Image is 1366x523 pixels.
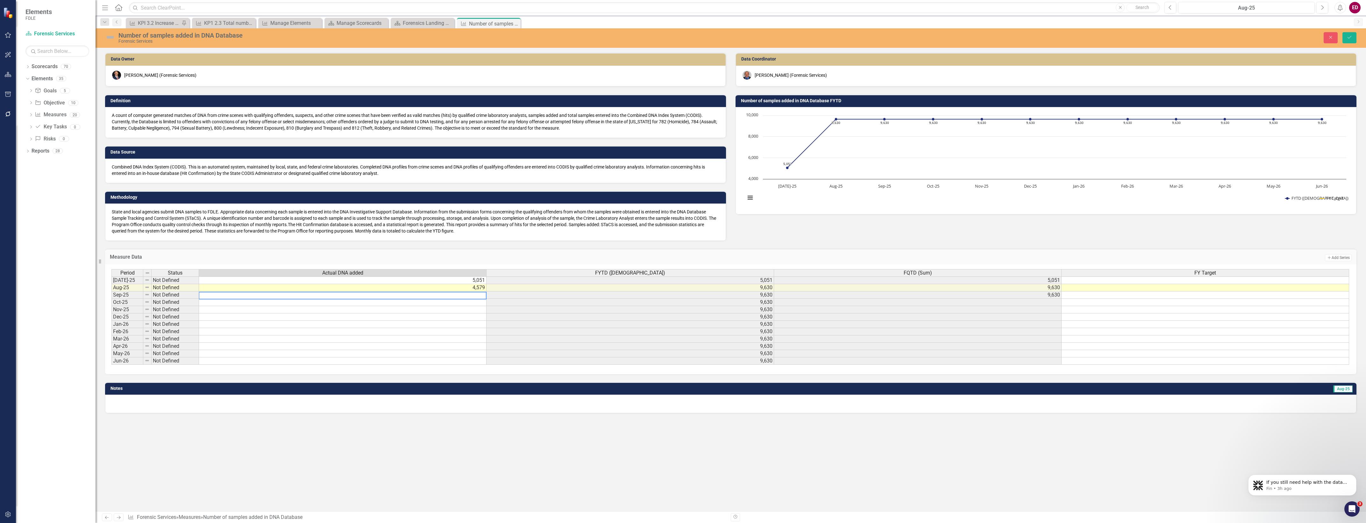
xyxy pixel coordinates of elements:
[748,154,758,160] text: 6,000
[337,19,387,27] div: Manage Scorecards
[118,39,824,44] div: Forensic Services
[1321,118,1323,121] path: Jun-26, 9,630. FYTD (Sum).
[1221,120,1229,125] text: 9,630
[1325,254,1352,261] button: Add Series
[137,514,176,520] a: Forensic Services
[61,64,71,69] div: 70
[1078,118,1080,121] path: Jan-26, 9,630. FYTD (Sum).
[786,167,789,169] path: Jul-25, 5,051. FYTD (Sum).
[152,343,199,350] td: Not Defined
[487,299,774,306] td: 9,630
[1315,183,1328,189] text: Jun-26
[110,195,723,200] h3: Methodology
[392,19,453,27] a: Forensics Landing Page
[1320,195,1344,201] button: Show FY Target
[774,276,1062,284] td: 5,051
[28,18,109,55] span: If you still need help with the data entry issue despite administrator access, I’m here to assist...
[975,183,988,189] text: Nov-25
[145,321,150,326] img: 8DAGhfEEPCf229AAAAAElFTkSuQmCC
[111,276,143,284] td: [DATE]-25
[487,306,774,313] td: 9,630
[883,118,886,121] path: Sep-25, 9,630. FYTD (Sum).
[743,71,751,80] img: Chris Hendry
[1127,118,1129,121] path: Feb-26, 9,630. FYTD (Sum).
[25,30,89,38] a: Forensic Services
[152,335,199,343] td: Not Defined
[194,19,254,27] a: KP1 2.3 Total number of DNA hits resulting from Rapid DNA Arrestee specimens enrolled in the DNA ...
[199,276,487,284] td: 5,051
[1269,120,1278,125] text: 9,630
[129,2,1160,13] input: Search ClearPoint...
[111,57,722,61] h3: Data Owner
[112,164,719,176] p: Combined DNA Index System (CODIS). This is an automated system, maintained by local, state, and f...
[145,307,150,312] img: 8DAGhfEEPCf229AAAAAElFTkSuQmCC
[152,299,199,306] td: Not Defined
[1267,183,1280,189] text: May-26
[1135,5,1149,10] span: Search
[1121,183,1134,189] text: Feb-26
[25,8,52,16] span: Elements
[742,112,1349,208] svg: Interactive chart
[199,284,487,291] td: 4,579
[1123,120,1132,125] text: 9,630
[487,313,774,321] td: 9,630
[70,112,80,118] div: 20
[145,270,150,276] img: 8DAGhfEEPCf229AAAAAElFTkSuQmCC
[111,299,143,306] td: Oct-25
[774,291,1062,299] td: 9,630
[487,276,774,284] td: 5,051
[1344,501,1360,517] iframe: Intercom live chat
[152,350,199,357] td: Not Defined
[741,57,1353,61] h3: Data Coordinator
[203,514,302,520] div: Number of samples added in DNA Database
[111,328,143,335] td: Feb-26
[927,183,939,189] text: Oct-25
[152,306,199,313] td: Not Defined
[832,120,840,125] text: 9,630
[1357,501,1362,506] span: 3
[25,46,89,57] input: Search Below...
[145,292,150,297] img: 8DAGhfEEPCf229AAAAAElFTkSuQmCC
[403,19,453,27] div: Forensics Landing Page
[469,20,519,28] div: Number of samples added in DNA Database
[326,19,387,27] a: Manage Scorecards
[487,350,774,357] td: 9,630
[60,88,70,93] div: 5
[746,193,755,202] button: View chart menu, Chart
[487,321,774,328] td: 9,630
[70,124,80,130] div: 0
[32,147,49,155] a: Reports
[152,321,199,328] td: Not Defined
[880,120,889,125] text: 9,630
[1072,183,1085,189] text: Jan-26
[774,284,1062,291] td: 9,630
[112,209,716,227] span: State and local agencies submit DNA samples to FDLE. Appropriate data concerning each sample is e...
[978,120,986,125] text: 9,630
[981,118,983,121] path: Nov-25, 9,630. FYTD (Sum).
[270,19,320,27] div: Manage Elements
[120,270,135,276] span: Period
[112,71,121,80] img: Jason Bundy
[932,118,935,121] path: Oct-25, 9,630. FYTD (Sum).
[105,32,115,42] img: Not Defined
[168,270,182,276] span: Status
[112,222,704,233] span: The Hit Confirmation database is accessed, and a statistical report is generated. This report pro...
[152,284,199,291] td: Not Defined
[112,112,719,131] div: A count of computer generated matches of DNA from crime scenes with qualifying offenders, suspect...
[53,148,63,154] div: 28
[204,19,254,27] div: KP1 2.3 Total number of DNA hits resulting from Rapid DNA Arrestee specimens enrolled in the DNA ...
[28,25,110,30] p: Message from Fin, sent 3h ago
[904,270,932,276] span: FQTD (Sum)
[3,7,14,18] img: ClearPoint Strategy
[145,343,150,348] img: 8DAGhfEEPCf229AAAAAElFTkSuQmCC
[111,335,143,343] td: Mar-26
[111,343,143,350] td: Apr-26
[778,183,796,189] text: [DATE]-25
[145,299,150,304] img: 8DAGhfEEPCf229AAAAAElFTkSuQmCC
[35,111,66,118] a: Measures
[755,72,827,78] div: [PERSON_NAME] (Forensic Services)
[110,254,786,260] h3: Measure Data
[111,306,143,313] td: Nov-25
[741,98,1353,103] h3: Number of samples added in DNA Database FYTD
